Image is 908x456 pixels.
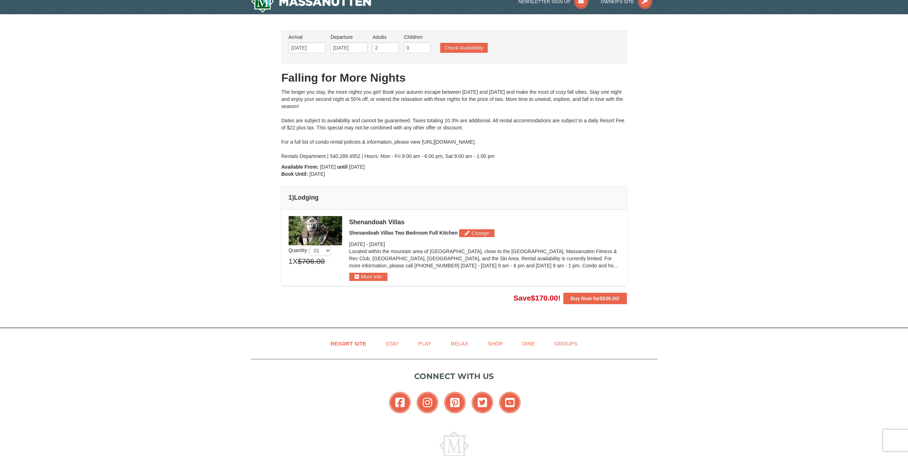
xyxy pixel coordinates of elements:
[440,43,488,53] button: Check Availability
[479,335,512,352] a: Shop
[409,335,440,352] a: Play
[298,256,325,267] span: $706.00
[442,335,477,352] a: Relax
[349,273,387,281] button: More Info
[459,229,494,237] button: Change
[281,171,308,177] strong: Book Until:
[513,294,560,302] span: Save !
[372,34,399,41] label: Adults
[600,296,618,301] span: $536.00
[330,34,367,41] label: Departure
[349,241,365,247] span: [DATE]
[404,34,430,41] label: Children
[570,296,620,301] strong: Buy Now for !
[531,294,558,302] span: $170.00
[289,256,293,267] span: 1
[281,164,319,170] strong: Available From:
[292,194,294,201] span: )
[349,164,365,170] span: [DATE]
[369,241,385,247] span: [DATE]
[366,241,368,247] span: -
[251,370,658,382] p: Connect with us
[377,335,408,352] a: Stay
[281,71,627,85] h1: Falling for More Nights
[513,335,544,352] a: Dine
[349,230,458,236] span: Shenandoah Villas Two Bedroom Full Kitchen
[349,219,620,226] div: Shenandoah Villas
[337,164,348,170] strong: until
[289,216,342,245] img: 19219019-2-e70bf45f.jpg
[309,171,325,177] span: [DATE]
[563,293,627,304] button: Buy Now for$536.00!
[322,335,375,352] a: Resort Site
[289,247,331,253] span: Quantity :
[349,248,620,269] p: Located within the mountain area of [GEOGRAPHIC_DATA], close to the [GEOGRAPHIC_DATA], Massanutte...
[293,256,298,267] span: X
[320,164,336,170] span: [DATE]
[289,34,326,41] label: Arrival
[289,194,620,201] h4: 1 Lodging
[545,335,586,352] a: Groups
[281,88,627,160] div: The longer you stay, the more nights you get! Book your autumn escape between [DATE] and [DATE] a...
